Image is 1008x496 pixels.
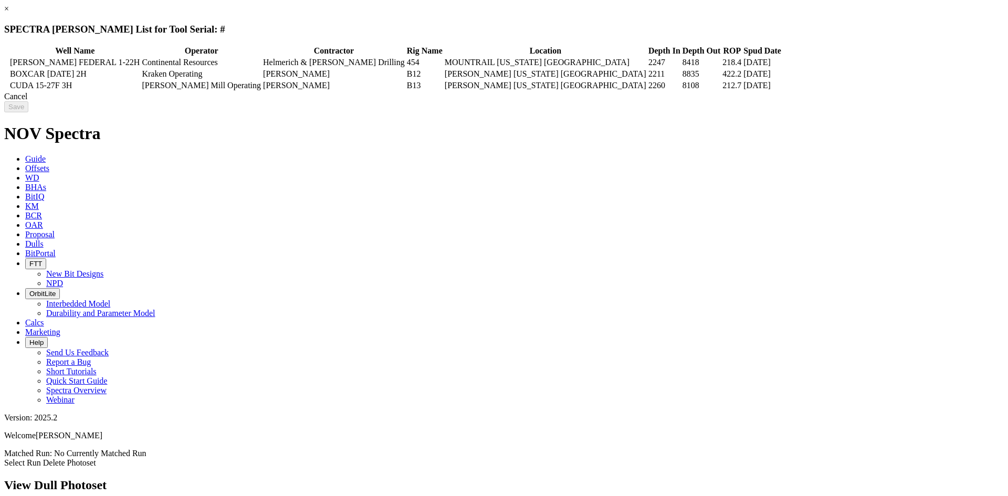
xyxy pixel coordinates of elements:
[46,376,107,385] a: Quick Start Guide
[4,431,1004,440] p: Welcome
[743,46,782,56] th: Spud Date
[25,328,60,336] span: Marketing
[25,249,56,258] span: BitPortal
[46,309,155,318] a: Durability and Parameter Model
[406,69,443,79] td: B12
[25,239,44,248] span: Dulls
[4,92,1004,101] div: Cancel
[25,173,39,182] span: WD
[9,46,140,56] th: Well Name
[4,458,41,467] a: Select Run
[43,458,96,467] a: Delete Photoset
[648,46,681,56] th: Depth In
[743,69,782,79] td: [DATE]
[25,211,42,220] span: BCR
[444,46,647,56] th: Location
[406,57,443,68] td: 454
[262,69,405,79] td: [PERSON_NAME]
[25,318,44,327] span: Calcs
[722,80,742,91] td: 212.7
[25,164,49,173] span: Offsets
[4,449,52,458] span: Matched Run:
[46,395,75,404] a: Webinar
[54,449,146,458] span: No Currently Matched Run
[722,46,742,56] th: ROP
[648,80,681,91] td: 2260
[25,183,46,192] span: BHAs
[4,24,1004,35] h3: SPECTRA [PERSON_NAME] List for Tool Serial: #
[4,4,9,13] a: ×
[722,69,742,79] td: 422.2
[141,69,261,79] td: Kraken Operating
[25,220,43,229] span: OAR
[9,57,140,68] td: [PERSON_NAME] FEDERAL 1-22H
[141,46,261,56] th: Operator
[4,101,28,112] input: Save
[444,57,647,68] td: MOUNTRAIL [US_STATE] [GEOGRAPHIC_DATA]
[141,80,261,91] td: [PERSON_NAME] Mill Operating
[743,80,782,91] td: [DATE]
[743,57,782,68] td: [DATE]
[444,80,647,91] td: [PERSON_NAME] [US_STATE] [GEOGRAPHIC_DATA]
[141,57,261,68] td: Continental Resources
[46,279,63,288] a: NPD
[682,57,721,68] td: 8418
[25,192,44,201] span: BitIQ
[682,46,721,56] th: Depth Out
[444,69,647,79] td: [PERSON_NAME] [US_STATE] [GEOGRAPHIC_DATA]
[25,202,39,210] span: KM
[722,57,742,68] td: 218.4
[648,69,681,79] td: 2211
[262,80,405,91] td: [PERSON_NAME]
[46,367,97,376] a: Short Tutorials
[262,57,405,68] td: Helmerich & [PERSON_NAME] Drilling
[29,260,42,268] span: FTT
[9,69,140,79] td: BOXCAR [DATE] 2H
[46,269,103,278] a: New Bit Designs
[406,46,443,56] th: Rig Name
[4,478,1004,492] h2: View Dull Photoset
[4,124,1004,143] h1: NOV Spectra
[682,80,721,91] td: 8108
[682,69,721,79] td: 8835
[46,386,107,395] a: Spectra Overview
[36,431,102,440] span: [PERSON_NAME]
[46,299,110,308] a: Interbedded Model
[29,290,56,298] span: OrbitLite
[25,230,55,239] span: Proposal
[648,57,681,68] td: 2247
[262,46,405,56] th: Contractor
[46,357,91,366] a: Report a Bug
[4,413,1004,423] div: Version: 2025.2
[406,80,443,91] td: B13
[29,339,44,346] span: Help
[46,348,109,357] a: Send Us Feedback
[9,80,140,91] td: CUDA 15-27F 3H
[25,154,46,163] span: Guide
